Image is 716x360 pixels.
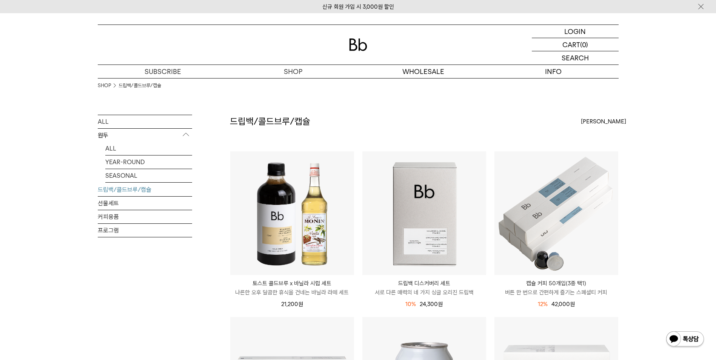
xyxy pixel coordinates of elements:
[494,279,618,297] a: 캡슐 커피 50개입(3종 택1) 버튼 한 번으로 간편하게 즐기는 스페셜티 커피
[349,38,367,51] img: 로고
[562,51,589,65] p: SEARCH
[362,279,486,288] p: 드립백 디스커버리 세트
[494,279,618,288] p: 캡슐 커피 50개입(3종 택1)
[98,197,192,210] a: 선물세트
[580,38,588,51] p: (0)
[98,129,192,142] p: 원두
[532,38,619,51] a: CART (0)
[551,301,575,308] span: 42,000
[322,3,394,10] a: 신규 회원 가입 시 3,000원 할인
[562,38,580,51] p: CART
[564,25,586,38] p: LOGIN
[362,288,486,297] p: 서로 다른 매력의 네 가지 싱글 오리진 드립백
[665,331,705,349] img: 카카오톡 채널 1:1 채팅 버튼
[494,151,618,275] img: 캡슐 커피 50개입(3종 택1)
[494,288,618,297] p: 버튼 한 번으로 간편하게 즐기는 스페셜티 커피
[98,183,192,196] a: 드립백/콜드브루/캡슐
[420,301,443,308] span: 24,300
[105,169,192,182] a: SEASONAL
[298,301,303,308] span: 원
[98,65,228,78] a: SUBSCRIBE
[230,279,354,297] a: 토스트 콜드브루 x 바닐라 시럽 세트 나른한 오후 달콤한 휴식을 건네는 바닐라 라떼 세트
[362,151,486,275] img: 드립백 디스커버리 세트
[570,301,575,308] span: 원
[281,301,303,308] span: 21,200
[105,142,192,155] a: ALL
[488,65,619,78] p: INFO
[230,279,354,288] p: 토스트 콜드브루 x 바닐라 시럽 세트
[230,115,310,128] h2: 드립백/콜드브루/캡슐
[228,65,358,78] a: SHOP
[119,82,161,89] a: 드립백/콜드브루/캡슐
[98,210,192,223] a: 커피용품
[532,25,619,38] a: LOGIN
[358,65,488,78] p: WHOLESALE
[230,151,354,275] img: 토스트 콜드브루 x 바닐라 시럽 세트
[98,82,111,89] a: SHOP
[98,115,192,128] a: ALL
[362,279,486,297] a: 드립백 디스커버리 세트 서로 다른 매력의 네 가지 싱글 오리진 드립백
[405,300,416,309] div: 10%
[98,224,192,237] a: 프로그램
[581,117,626,126] span: [PERSON_NAME]
[538,300,548,309] div: 12%
[230,288,354,297] p: 나른한 오후 달콤한 휴식을 건네는 바닐라 라떼 세트
[105,155,192,169] a: YEAR-ROUND
[438,301,443,308] span: 원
